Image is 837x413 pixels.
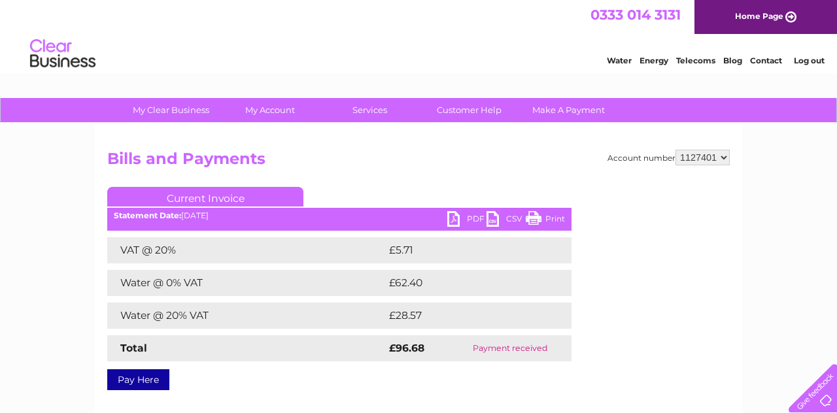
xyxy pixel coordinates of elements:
a: My Account [216,98,324,122]
a: Log out [794,56,825,65]
a: Telecoms [676,56,715,65]
td: VAT @ 20% [107,237,386,263]
a: Contact [750,56,782,65]
div: [DATE] [107,211,572,220]
div: Account number [607,150,730,165]
strong: £96.68 [389,342,424,354]
a: Print [526,211,565,230]
a: My Clear Business [117,98,225,122]
a: Pay Here [107,369,169,390]
td: £5.71 [386,237,539,263]
a: PDF [447,211,487,230]
a: Water [607,56,632,65]
a: CSV [487,211,526,230]
a: Current Invoice [107,187,303,206]
div: Clear Business is a trading name of Verastar Limited (registered in [GEOGRAPHIC_DATA] No. 3667643... [111,7,728,63]
b: Statement Date: [114,210,181,220]
a: Blog [723,56,742,65]
td: Water @ 20% VAT [107,303,386,329]
strong: Total [120,342,147,354]
a: Energy [640,56,668,65]
img: logo.png [29,34,96,74]
a: 0333 014 3131 [590,7,681,23]
a: Services [316,98,424,122]
h2: Bills and Payments [107,150,730,174]
a: Make A Payment [515,98,623,122]
td: Payment received [449,335,572,361]
td: £62.40 [386,270,545,296]
td: £28.57 [386,303,545,329]
a: Customer Help [415,98,523,122]
td: Water @ 0% VAT [107,270,386,296]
